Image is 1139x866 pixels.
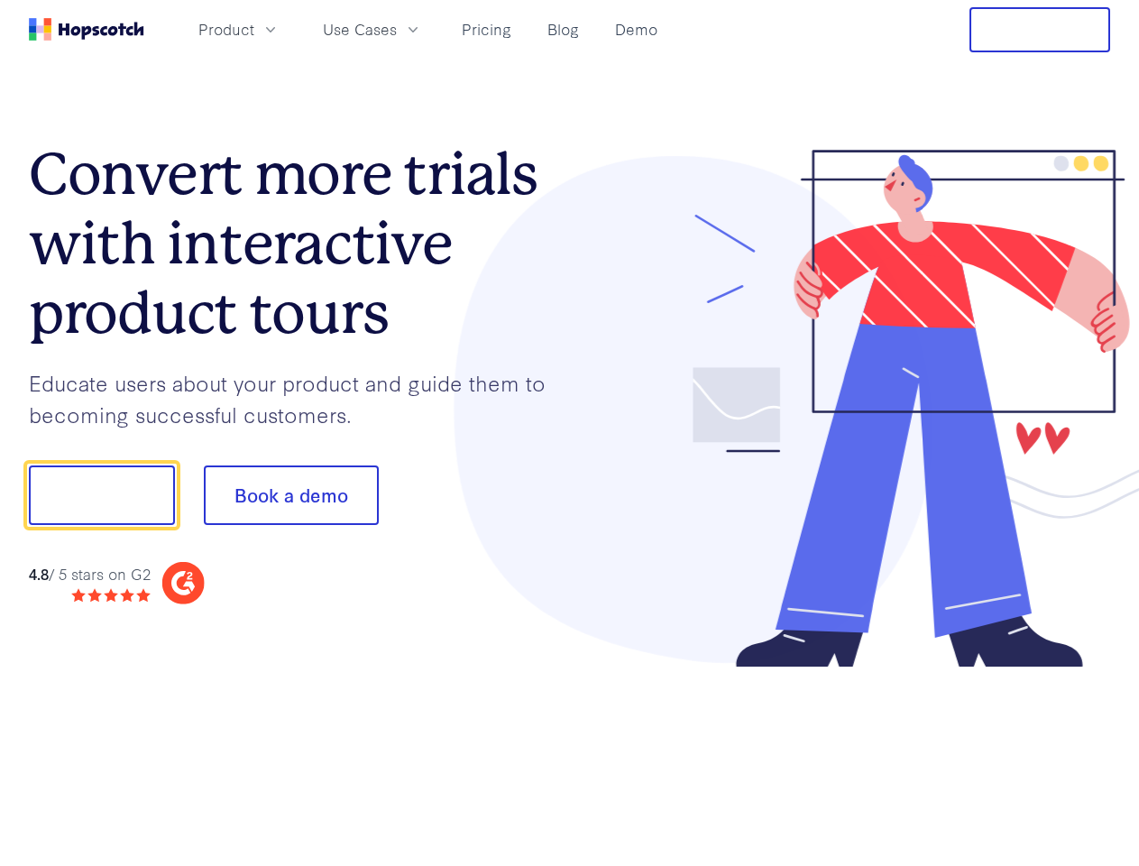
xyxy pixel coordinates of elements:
button: Use Cases [312,14,433,44]
a: Blog [540,14,586,44]
button: Free Trial [969,7,1110,52]
h1: Convert more trials with interactive product tours [29,140,570,347]
a: Demo [608,14,665,44]
span: Use Cases [323,18,397,41]
button: Book a demo [204,465,379,525]
a: Pricing [455,14,519,44]
button: Product [188,14,290,44]
span: Product [198,18,254,41]
strong: 4.8 [29,563,49,584]
button: Show me! [29,465,175,525]
p: Educate users about your product and guide them to becoming successful customers. [29,367,570,429]
a: Home [29,18,144,41]
div: / 5 stars on G2 [29,563,151,585]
